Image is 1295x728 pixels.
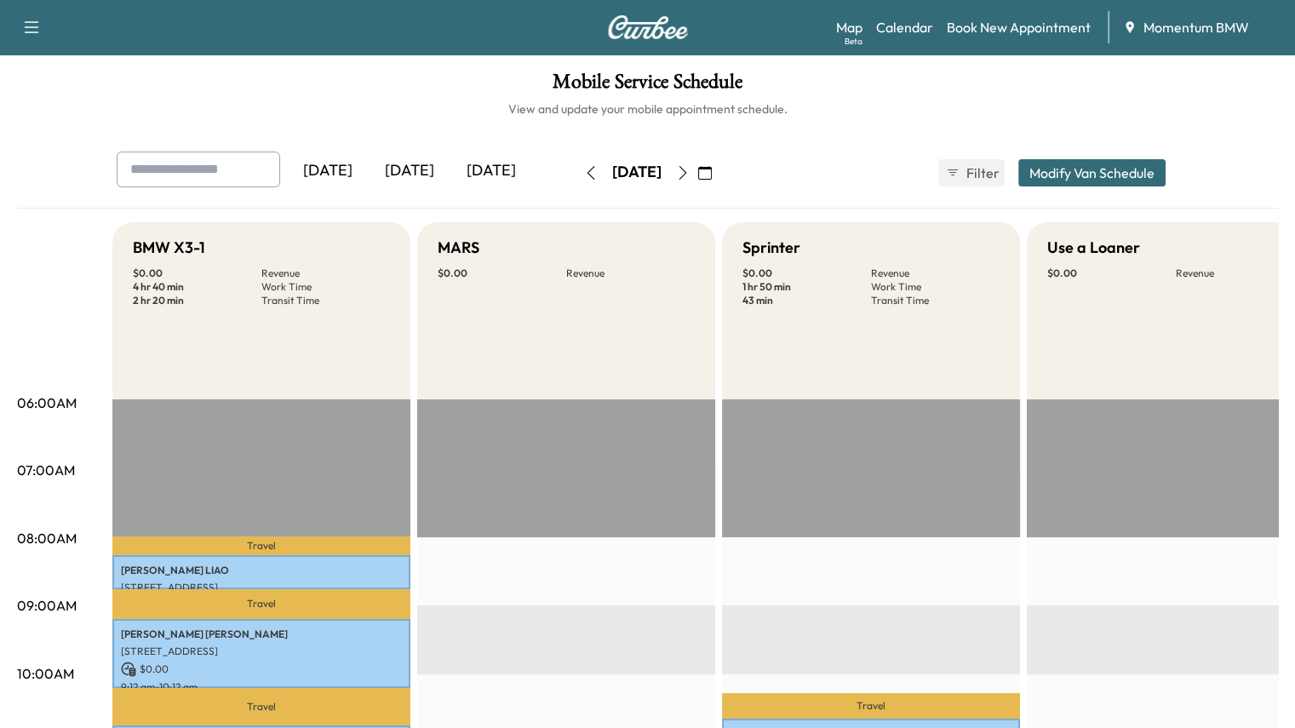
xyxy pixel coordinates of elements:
[1143,17,1249,37] span: Momentum BMW
[133,294,261,307] p: 2 hr 20 min
[17,663,74,684] p: 10:00AM
[966,163,997,183] span: Filter
[17,393,77,413] p: 06:00AM
[438,236,479,260] h5: MARS
[121,581,402,594] p: [STREET_ADDRESS]
[369,152,450,191] div: [DATE]
[742,236,800,260] h5: Sprinter
[836,17,862,37] a: MapBeta
[871,294,1000,307] p: Transit Time
[133,280,261,294] p: 4 hr 40 min
[261,267,390,280] p: Revenue
[112,688,410,725] p: Travel
[121,564,402,577] p: [PERSON_NAME] LIAO
[612,162,662,183] div: [DATE]
[17,460,75,480] p: 07:00AM
[121,680,402,694] p: 9:12 am - 10:12 am
[261,280,390,294] p: Work Time
[17,595,77,616] p: 09:00AM
[121,645,402,658] p: [STREET_ADDRESS]
[845,35,862,48] div: Beta
[742,280,871,294] p: 1 hr 50 min
[742,294,871,307] p: 43 min
[947,17,1091,37] a: Book New Appointment
[607,15,689,39] img: Curbee Logo
[722,693,1020,719] p: Travel
[450,152,532,191] div: [DATE]
[133,267,261,280] p: $ 0.00
[438,267,566,280] p: $ 0.00
[133,236,205,260] h5: BMW X3-1
[261,294,390,307] p: Transit Time
[17,72,1278,100] h1: Mobile Service Schedule
[876,17,933,37] a: Calendar
[1047,267,1176,280] p: $ 0.00
[17,100,1278,118] h6: View and update your mobile appointment schedule.
[17,528,77,548] p: 08:00AM
[112,589,410,619] p: Travel
[938,159,1005,186] button: Filter
[112,536,410,555] p: Travel
[121,628,402,641] p: [PERSON_NAME] [PERSON_NAME]
[566,267,695,280] p: Revenue
[742,267,871,280] p: $ 0.00
[1047,236,1140,260] h5: Use a Loaner
[287,152,369,191] div: [DATE]
[871,280,1000,294] p: Work Time
[1018,159,1166,186] button: Modify Van Schedule
[871,267,1000,280] p: Revenue
[121,662,402,677] p: $ 0.00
